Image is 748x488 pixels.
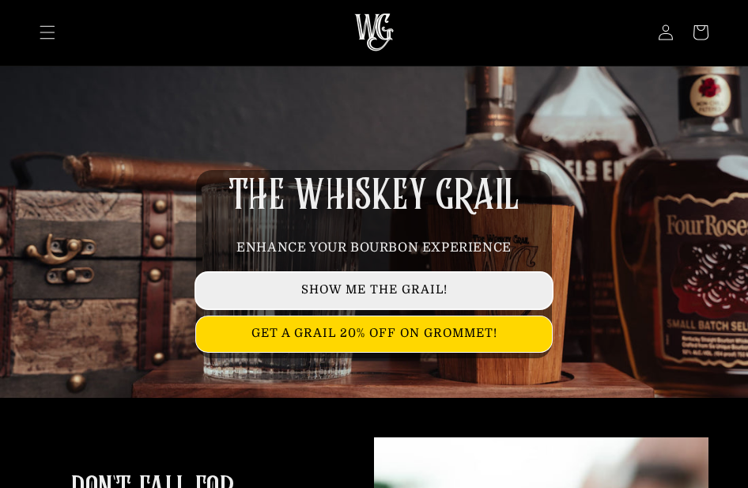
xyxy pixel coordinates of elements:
a: SHOW ME THE GRAIL! [196,273,552,308]
a: GET A GRAIL 20% OFF ON GROMMET! [196,316,552,352]
img: The Whiskey Grail [354,14,394,52]
span: THE WHISKEY GRAIL [229,176,519,217]
span: ENHANCE YOUR BOURBON EXPERIENCE [236,240,512,255]
summary: Menu [30,16,65,51]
